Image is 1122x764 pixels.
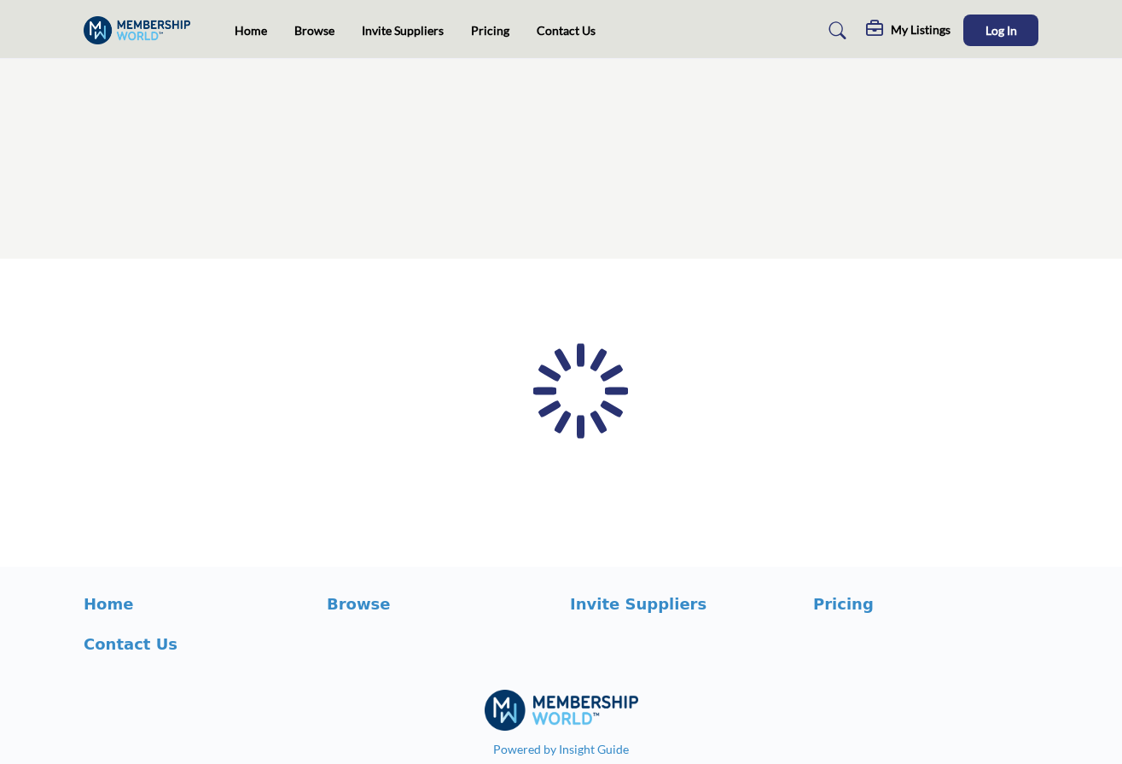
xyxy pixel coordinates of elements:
[493,742,629,756] a: Powered by Insight Guide
[471,23,509,38] a: Pricing
[235,23,267,38] a: Home
[362,23,444,38] a: Invite Suppliers
[866,20,951,41] div: My Listings
[327,592,552,615] a: Browse
[570,592,795,615] a: Invite Suppliers
[985,23,1017,38] span: Log In
[537,23,596,38] a: Contact Us
[294,23,334,38] a: Browse
[963,15,1038,46] button: Log In
[891,22,951,38] h5: My Listings
[84,633,309,656] a: Contact Us
[813,592,1038,615] a: Pricing
[485,690,638,731] img: No Site Logo
[84,16,199,44] img: Site Logo
[812,17,857,44] a: Search
[84,592,309,615] a: Home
